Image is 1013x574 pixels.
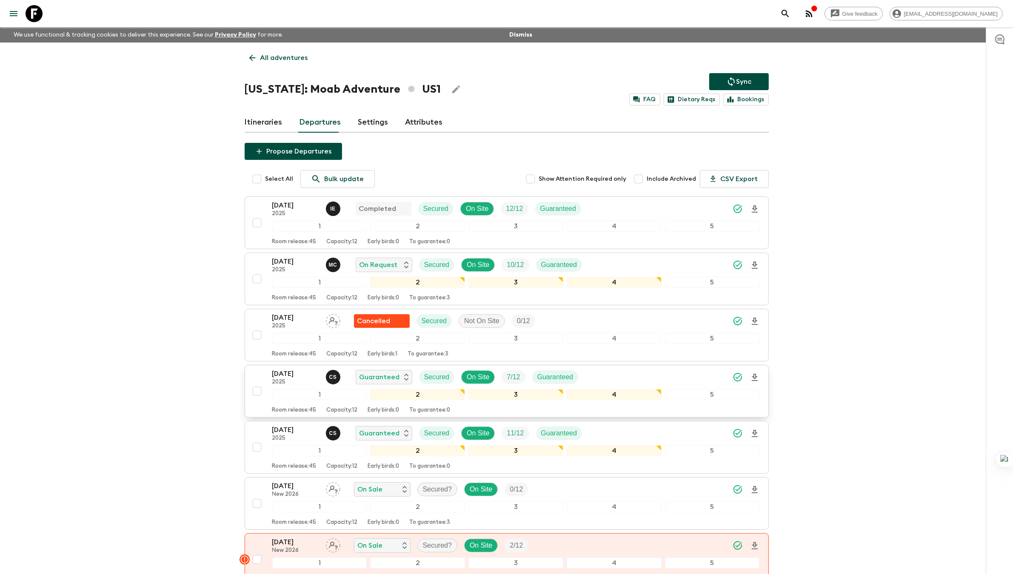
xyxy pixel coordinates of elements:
[410,295,451,301] p: To guarantee: 3
[733,316,743,326] svg: Synced Successfully
[423,540,452,551] p: Secured?
[502,370,525,384] div: Trip Fill
[461,258,495,272] div: On Site
[370,333,465,344] div: 2
[665,277,760,288] div: 5
[370,557,465,568] div: 2
[470,540,492,551] p: On Site
[417,314,452,328] div: Secured
[567,445,662,456] div: 4
[665,557,760,568] div: 5
[326,429,342,435] span: Charlie Santiago
[272,200,319,210] p: [DATE]
[360,260,398,270] p: On Request
[825,7,883,20] a: Give feedback
[245,365,769,418] button: [DATE]2025Charlie SantiagoGuaranteedSecuredOn SiteTrip FillGuaranteed12345Room release:45Capacity...
[417,539,458,552] div: Secured?
[329,261,337,268] p: M C
[419,426,455,440] div: Secured
[272,435,319,442] p: 2025
[329,374,337,381] p: C S
[468,557,563,568] div: 3
[272,407,317,414] p: Room release: 45
[300,112,341,133] a: Departures
[424,260,450,270] p: Secured
[733,260,743,270] svg: Synced Successfully
[272,295,317,301] p: Room release: 45
[422,316,447,326] p: Secured
[567,501,662,512] div: 4
[464,483,498,496] div: On Site
[468,389,563,400] div: 3
[733,540,743,551] svg: Synced Successfully
[750,204,760,214] svg: Download Onboarding
[272,547,319,554] p: New 2026
[468,445,563,456] div: 3
[467,260,489,270] p: On Site
[838,11,882,17] span: Give feedback
[326,541,340,548] span: Assign pack leader
[890,7,1003,20] div: [EMAIL_ADDRESS][DOMAIN_NAME]
[736,77,752,87] p: Sync
[448,81,465,98] button: Edit Adventure Title
[567,389,662,400] div: 4
[505,483,528,496] div: Trip Fill
[272,239,317,245] p: Room release: 45
[512,314,535,328] div: Trip Fill
[325,174,364,184] p: Bulk update
[245,81,441,98] h1: [US_STATE]: Moab Adventure US1
[750,429,760,439] svg: Download Onboarding
[419,258,455,272] div: Secured
[510,540,523,551] p: 2 / 12
[665,445,760,456] div: 5
[423,484,452,494] p: Secured?
[358,484,383,494] p: On Sale
[326,372,342,379] span: Charlie Santiago
[541,428,577,438] p: Guaranteed
[370,501,465,512] div: 2
[272,256,319,267] p: [DATE]
[461,370,495,384] div: On Site
[272,333,367,344] div: 1
[424,428,450,438] p: Secured
[245,309,769,361] button: [DATE]2025Assign pack leaderFlash Pack cancellationSecuredNot On SiteTrip Fill12345Room release:4...
[567,557,662,568] div: 4
[368,295,399,301] p: Early birds: 0
[245,49,313,66] a: All adventures
[733,372,743,382] svg: Synced Successfully
[360,372,400,382] p: Guaranteed
[358,112,388,133] a: Settings
[327,239,358,245] p: Capacity: 12
[459,314,505,328] div: Not On Site
[5,5,22,22] button: menu
[272,351,317,358] p: Room release: 45
[245,196,769,249] button: [DATE]2025Issam El-HadriCompletedSecuredOn SiteTrip FillGuaranteed12345Room release:45Capacity:12...
[468,277,563,288] div: 3
[510,484,523,494] p: 0 / 12
[750,485,760,495] svg: Download Onboarding
[359,204,397,214] p: Completed
[460,202,494,216] div: On Site
[329,430,337,437] p: C S
[665,333,760,344] div: 5
[368,519,399,526] p: Early birds: 0
[326,258,342,272] button: MC
[468,501,563,512] div: 3
[470,484,492,494] p: On Site
[357,316,391,326] p: Cancelled
[507,260,524,270] p: 10 / 12
[665,221,760,232] div: 5
[245,112,282,133] a: Itineraries
[750,316,760,327] svg: Download Onboarding
[405,112,443,133] a: Attributes
[272,481,319,491] p: [DATE]
[507,372,520,382] p: 7 / 12
[539,175,627,183] span: Show Attention Required only
[700,170,769,188] button: CSV Export
[326,426,342,440] button: CS
[354,314,410,328] div: Flash Pack cancellation
[370,221,465,232] div: 2
[466,204,488,214] p: On Site
[272,277,367,288] div: 1
[424,372,450,382] p: Secured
